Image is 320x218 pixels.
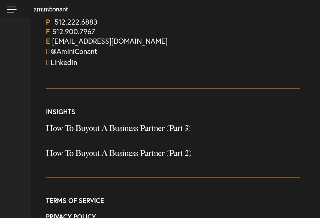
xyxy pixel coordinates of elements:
[52,36,168,46] a: Email Us
[52,26,95,36] a: 512.900.7967
[46,134,300,159] a: How To Buyout A Business Partner (Part 2)
[46,26,50,36] strong: F
[46,196,104,205] a: Terms of Service
[54,17,97,27] a: Call us at 5122226883
[51,57,77,67] a: Join us on LinkedIn
[46,17,50,27] strong: P
[51,46,97,56] a: Follow us on Twitter
[34,6,68,12] a: Home
[46,36,50,46] strong: E
[34,7,68,12] img: Amini & Conant
[46,107,75,116] a: Insights
[46,123,300,134] a: How To Buyout A Business Partner (Part 3)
